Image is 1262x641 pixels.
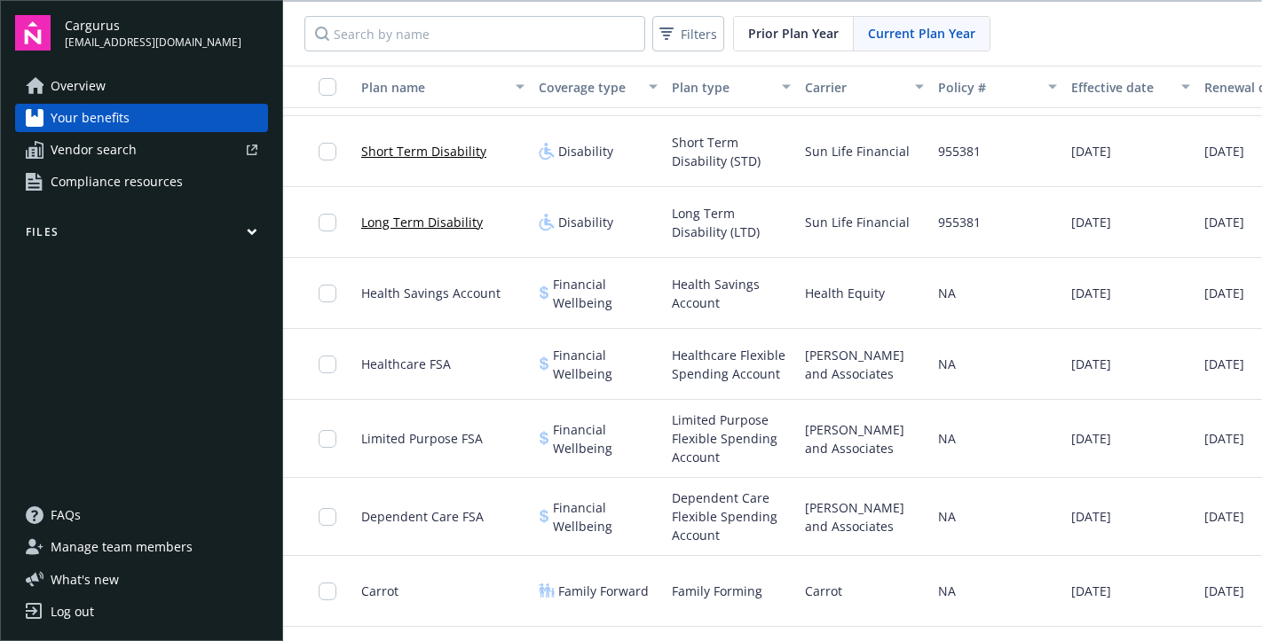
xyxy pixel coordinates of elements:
[361,429,483,448] span: Limited Purpose FSA
[65,16,241,35] span: Cargurus
[1204,284,1244,302] span: [DATE]
[15,72,268,100] a: Overview
[51,501,81,529] span: FAQs
[938,429,956,448] span: NA
[1204,507,1244,526] span: [DATE]
[1204,582,1244,600] span: [DATE]
[15,533,268,561] a: Manage team members
[319,214,336,231] input: Toggle Row Selected
[361,78,505,97] div: Plan name
[1071,429,1111,448] span: [DATE]
[748,24,839,43] span: Prior Plan Year
[553,275,658,312] span: Financial Wellbeing
[672,410,791,466] span: Limited Purpose Flexible Spending Account
[51,570,119,589] span: What ' s new
[65,15,268,51] button: Cargurus[EMAIL_ADDRESS][DOMAIN_NAME]
[938,78,1037,97] div: Policy #
[938,355,956,373] span: NA
[15,168,268,196] a: Compliance resources
[361,507,484,526] span: Dependent Care FSA
[805,142,910,160] span: Sun Life Financial
[1071,355,1111,373] span: [DATE]
[15,104,268,132] a: Your benefits
[51,136,137,164] span: Vendor search
[361,582,398,600] span: Carrot
[354,66,532,108] button: Plan name
[1204,355,1244,373] span: [DATE]
[51,533,193,561] span: Manage team members
[938,507,956,526] span: NA
[665,66,798,108] button: Plan type
[1071,507,1111,526] span: [DATE]
[532,66,665,108] button: Coverage type
[656,21,721,47] span: Filters
[1071,78,1171,97] div: Effective date
[65,35,241,51] span: [EMAIL_ADDRESS][DOMAIN_NAME]
[798,66,931,108] button: Carrier
[361,213,483,231] a: Long Term Disability
[938,213,981,231] span: 955381
[652,16,724,51] button: Filters
[1204,213,1244,231] span: [DATE]
[805,582,842,600] span: Carrot
[938,582,956,600] span: NA
[681,25,717,43] span: Filters
[805,420,924,457] span: [PERSON_NAME] and Associates
[15,136,268,164] a: Vendor search
[805,346,924,383] span: [PERSON_NAME] and Associates
[539,78,638,97] div: Coverage type
[805,78,904,97] div: Carrier
[558,213,613,231] span: Disability
[805,213,910,231] span: Sun Life Financial
[51,598,94,626] div: Log out
[319,285,336,302] input: Toggle Row Selected
[672,582,762,600] span: Family Forming
[868,24,975,43] span: Current Plan Year
[1071,284,1111,302] span: [DATE]
[15,570,147,589] button: What's new
[1071,142,1111,160] span: [DATE]
[1071,582,1111,600] span: [DATE]
[553,498,658,535] span: Financial Wellbeing
[15,15,51,51] img: navigator-logo.svg
[319,143,336,160] input: Toggle Row Selected
[319,78,336,96] input: Select all
[319,430,336,448] input: Toggle Row Selected
[304,16,645,51] input: Search by name
[931,66,1064,108] button: Policy #
[319,356,336,373] input: Toggle Row Selected
[361,355,451,373] span: Healthcare FSA
[319,582,336,600] input: Toggle Row Selected
[672,346,791,383] span: Healthcare Flexible Spending Account
[361,142,486,160] a: Short Term Disability
[672,133,791,170] span: Short Term Disability (STD)
[672,78,771,97] div: Plan type
[15,224,268,246] button: Files
[51,72,106,100] span: Overview
[1071,213,1111,231] span: [DATE]
[805,498,924,535] span: [PERSON_NAME] and Associates
[319,508,336,526] input: Toggle Row Selected
[553,420,658,457] span: Financial Wellbeing
[672,489,791,544] span: Dependent Care Flexible Spending Account
[15,501,268,529] a: FAQs
[51,168,183,196] span: Compliance resources
[805,284,885,302] span: Health Equity
[1204,142,1244,160] span: [DATE]
[938,284,956,302] span: NA
[938,142,981,160] span: 955381
[1204,429,1244,448] span: [DATE]
[672,204,791,241] span: Long Term Disability (LTD)
[672,275,791,312] span: Health Savings Account
[558,582,649,600] span: Family Forward
[553,346,658,383] span: Financial Wellbeing
[51,104,130,132] span: Your benefits
[361,284,501,302] span: Health Savings Account
[1064,66,1197,108] button: Effective date
[558,142,613,160] span: Disability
